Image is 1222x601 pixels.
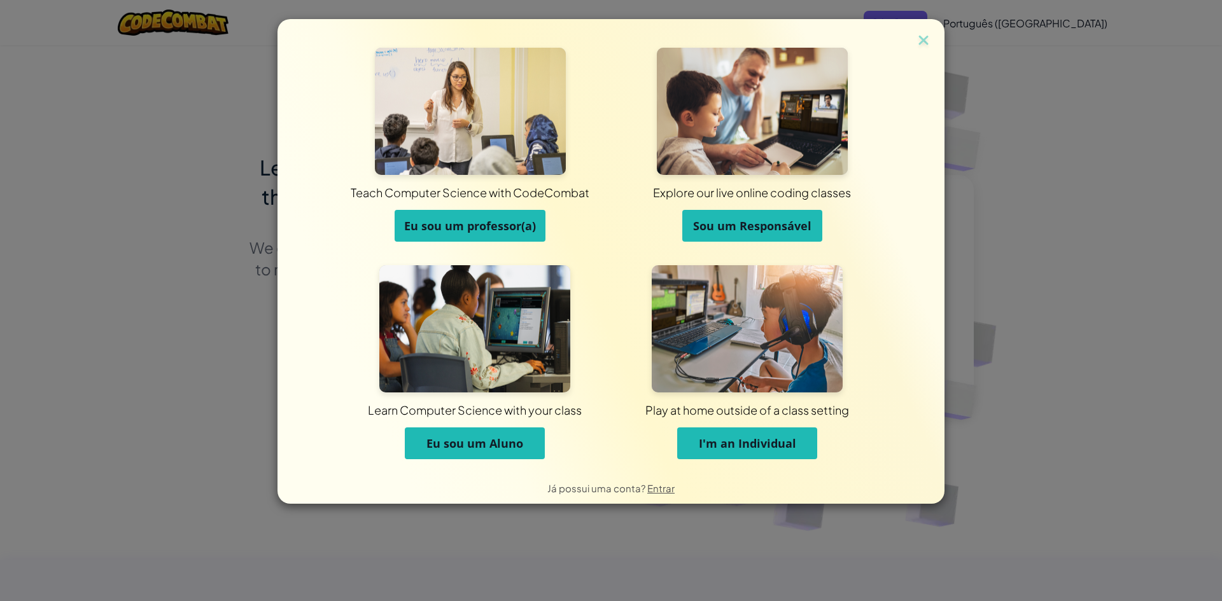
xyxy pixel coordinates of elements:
[379,265,570,392] img: For Students
[434,402,1060,418] div: Play at home outside of a class setting
[405,427,545,459] button: Eu sou um Aluno
[425,184,1079,200] div: Explore our live online coding classes
[547,482,647,494] span: Já possui uma conta?
[404,218,536,233] span: Eu sou um professor(a)
[426,436,523,451] span: Eu sou um Aluno
[647,482,675,494] a: Entrar
[699,436,796,451] span: I'm an Individual
[693,218,811,233] span: Sou um Responsável
[657,48,848,175] img: For Parents
[682,210,822,242] button: Sou um Responsável
[375,48,566,175] img: For Educators
[677,427,817,459] button: I'm an Individual
[395,210,545,242] button: Eu sou um professor(a)
[915,32,932,51] img: close icon
[652,265,843,392] img: For Individuals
